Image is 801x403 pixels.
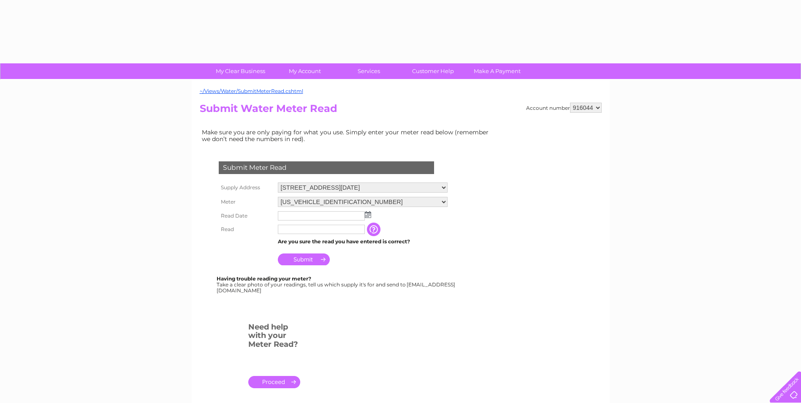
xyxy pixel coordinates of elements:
[367,223,382,236] input: Information
[217,276,456,293] div: Take a clear photo of your readings, tell us which supply it's for and send to [EMAIL_ADDRESS][DO...
[217,180,276,195] th: Supply Address
[526,103,602,113] div: Account number
[398,63,468,79] a: Customer Help
[270,63,339,79] a: My Account
[217,209,276,223] th: Read Date
[217,195,276,209] th: Meter
[248,321,300,353] h3: Need help with your Meter Read?
[248,376,300,388] a: .
[200,103,602,119] h2: Submit Water Meter Read
[206,63,275,79] a: My Clear Business
[462,63,532,79] a: Make A Payment
[200,88,303,94] a: ~/Views/Water/SubmitMeterRead.cshtml
[334,63,404,79] a: Services
[276,236,450,247] td: Are you sure the read you have entered is correct?
[219,161,434,174] div: Submit Meter Read
[278,253,330,265] input: Submit
[200,127,495,144] td: Make sure you are only paying for what you use. Simply enter your meter read below (remember we d...
[217,223,276,236] th: Read
[365,211,371,218] img: ...
[217,275,311,282] b: Having trouble reading your meter?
